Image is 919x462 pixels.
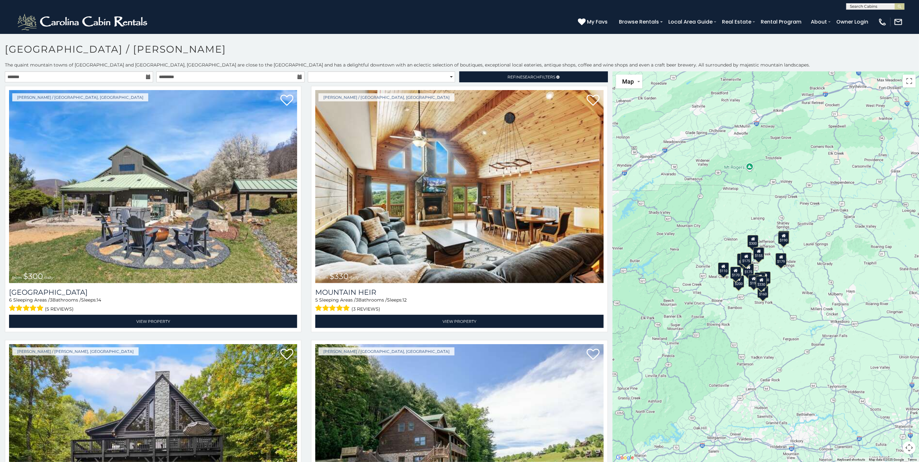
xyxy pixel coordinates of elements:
[44,275,53,280] span: daily
[315,90,603,283] img: Mountain Heir
[578,18,609,26] a: My Favs
[741,252,752,265] div: $175
[616,16,662,27] a: Browse Rentals
[730,267,741,279] div: $170
[9,288,297,297] h3: Bluff View Farm
[9,90,297,283] a: Bluff View Farm from $300 daily
[808,16,830,27] a: About
[733,275,744,288] div: $200
[622,78,634,85] span: Map
[45,305,74,313] span: (5 reviews)
[319,93,454,101] a: [PERSON_NAME] / [GEOGRAPHIC_DATA], [GEOGRAPHIC_DATA]
[903,75,916,87] button: Toggle fullscreen view
[587,348,600,362] a: Add to favorites
[16,12,150,32] img: White-1-2.png
[12,275,22,280] span: from
[12,347,139,355] a: [PERSON_NAME] / [PERSON_NAME], [GEOGRAPHIC_DATA]
[757,16,805,27] a: Rental Program
[97,297,101,303] span: 14
[756,276,767,288] div: $330
[776,253,787,265] div: $179
[12,93,148,101] a: [PERSON_NAME] / [GEOGRAPHIC_DATA], [GEOGRAPHIC_DATA]
[315,288,603,297] a: Mountain Heir
[508,75,556,79] span: Refine Filters
[587,94,600,108] a: Add to favorites
[903,441,916,454] button: Map camera controls
[757,286,768,298] div: $160
[718,262,729,275] div: $110
[356,297,358,303] span: 3
[753,247,764,260] div: $155
[894,17,903,26] img: mail-regular-white.png
[778,232,789,244] div: $190
[748,275,759,287] div: $190
[778,231,789,243] div: $250
[315,90,603,283] a: Mountain Heir from $330 daily
[614,454,636,462] a: Open this area in Google Maps (opens a new window)
[329,272,349,281] span: $330
[833,16,872,27] a: Owner Login
[616,75,642,88] button: Change map style
[402,297,407,303] span: 12
[9,90,297,283] img: Bluff View Farm
[9,297,12,303] span: 6
[719,16,755,27] a: Real Estate
[743,263,754,276] div: $175
[878,17,887,26] img: phone-regular-white.png
[280,348,293,362] a: Add to favorites
[319,347,454,355] a: [PERSON_NAME] / [GEOGRAPHIC_DATA], [GEOGRAPHIC_DATA]
[755,272,766,285] div: $170
[319,275,328,280] span: from
[837,457,865,462] button: Keyboard shortcuts
[315,297,603,313] div: Sleeping Areas / Bathrooms / Sleeps:
[760,272,771,284] div: $180
[747,235,758,247] div: $300
[737,253,748,266] div: $175
[9,315,297,328] a: View Property
[9,288,297,297] a: [GEOGRAPHIC_DATA]
[523,75,540,79] span: Search
[9,297,297,313] div: Sleeping Areas / Bathrooms / Sleeps:
[315,315,603,328] a: View Property
[351,305,380,313] span: (3 reviews)
[350,275,359,280] span: daily
[665,16,716,27] a: Local Area Guide
[280,94,293,108] a: Add to favorites
[315,297,318,303] span: 5
[459,71,608,82] a: RefineSearchFilters
[23,272,43,281] span: $300
[587,18,608,26] span: My Favs
[740,252,751,265] div: $195
[614,454,636,462] img: Google
[869,458,904,461] span: Map data ©2025 Google
[908,458,917,461] a: Terms (opens in new tab)
[50,297,52,303] span: 3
